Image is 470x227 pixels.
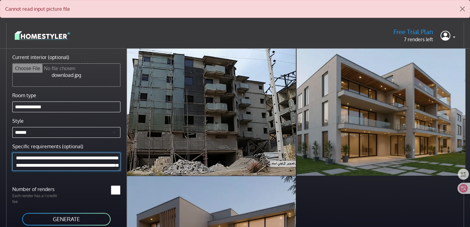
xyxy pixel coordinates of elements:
img: logo-3de290ba35641baa71223ecac5eacb59cb85b4c7fdf211dc9aaecaaee71ea2f8.svg [15,30,70,41]
h5: Free Trial Plan [394,28,433,36]
button: Close [455,0,470,18]
label: Room type [12,92,36,99]
label: Number of renders [9,185,66,193]
button: GENERATE [22,212,111,226]
label: Current interior (optional) [12,54,69,61]
label: Specific requirements (optional) [12,143,83,150]
label: Style [12,117,24,125]
p: Each render has a 1 credit fee [9,193,66,205]
p: 7 renders left [394,36,433,43]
